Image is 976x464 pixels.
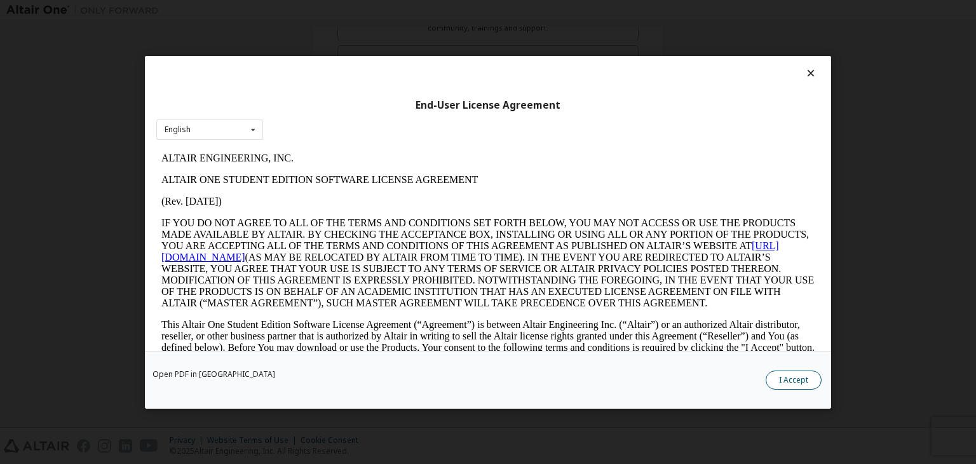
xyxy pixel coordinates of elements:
p: This Altair One Student Edition Software License Agreement (“Agreement”) is between Altair Engine... [5,172,658,217]
a: Open PDF in [GEOGRAPHIC_DATA] [152,371,275,378]
p: ALTAIR ONE STUDENT EDITION SOFTWARE LICENSE AGREEMENT [5,27,658,38]
p: IF YOU DO NOT AGREE TO ALL OF THE TERMS AND CONDITIONS SET FORTH BELOW, YOU MAY NOT ACCESS OR USE... [5,70,658,161]
button: I Accept [766,371,822,390]
a: [URL][DOMAIN_NAME] [5,93,623,115]
div: English [165,126,191,133]
p: (Rev. [DATE]) [5,48,658,60]
p: ALTAIR ENGINEERING, INC. [5,5,658,17]
div: End-User License Agreement [156,99,820,111]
